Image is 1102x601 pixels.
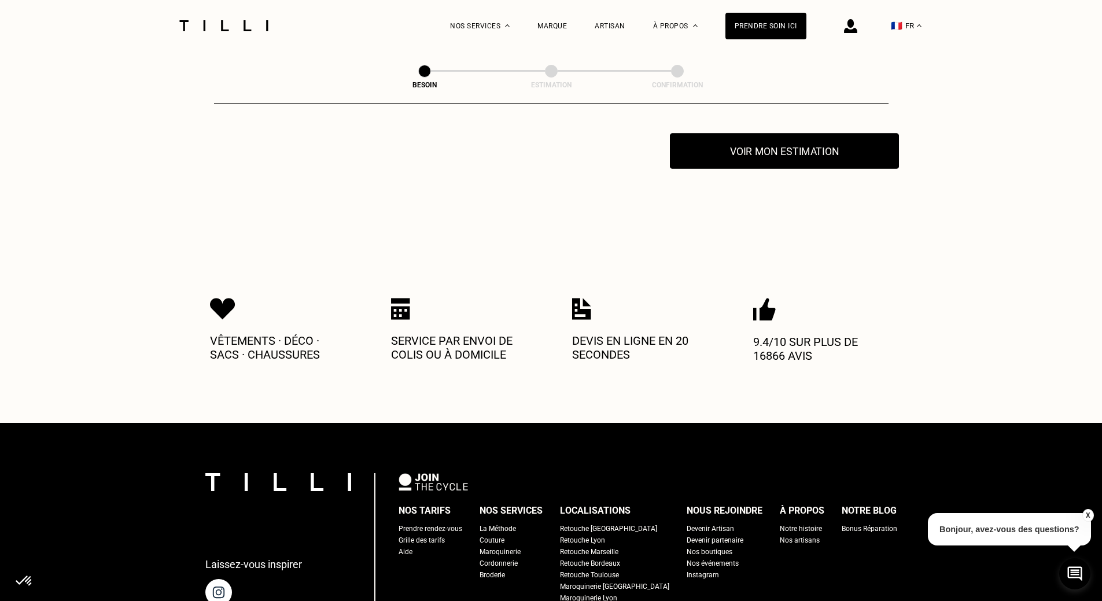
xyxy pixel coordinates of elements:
img: logo Join The Cycle [399,473,468,491]
img: Icon [391,298,410,320]
img: icône connexion [844,19,857,33]
a: Retouche Toulouse [560,569,619,581]
p: Devis en ligne en 20 secondes [572,334,711,362]
p: Vêtements · Déco · Sacs · Chaussures [210,334,349,362]
p: 9.4/10 sur plus de 16866 avis [753,335,892,363]
p: Laissez-vous inspirer [205,558,302,570]
div: Nos tarifs [399,502,451,519]
a: Nos artisans [780,534,820,546]
p: Service par envoi de colis ou à domicile [391,334,530,362]
div: Confirmation [620,81,735,89]
img: Icon [210,298,235,320]
a: Retouche [GEOGRAPHIC_DATA] [560,523,657,534]
a: La Méthode [480,523,516,534]
a: Bonus Réparation [842,523,897,534]
div: Estimation [493,81,609,89]
button: Voir mon estimation [670,133,899,169]
div: Localisations [560,502,631,519]
div: Nos services [480,502,543,519]
img: Icon [753,298,776,321]
img: Menu déroulant [505,24,510,27]
a: Prendre soin ici [725,13,806,39]
img: Logo du service de couturière Tilli [175,20,272,31]
img: menu déroulant [917,24,922,27]
a: Cordonnerie [480,558,518,569]
a: Devenir Artisan [687,523,734,534]
p: Bonjour, avez-vous des questions? [928,513,1091,545]
a: Instagram [687,569,719,581]
a: Couture [480,534,504,546]
a: Broderie [480,569,505,581]
a: Retouche Bordeaux [560,558,620,569]
a: Maroquinerie [480,546,521,558]
a: Devenir partenaire [687,534,743,546]
a: Nos événements [687,558,739,569]
div: Besoin [367,81,482,89]
div: À propos [780,502,824,519]
a: Maroquinerie [GEOGRAPHIC_DATA] [560,581,669,592]
button: X [1082,509,1093,522]
a: Marque [537,22,567,30]
a: Prendre rendez-vous [399,523,462,534]
a: Aide [399,546,412,558]
img: Menu déroulant à propos [693,24,698,27]
div: Notre blog [842,502,897,519]
span: 🇫🇷 [891,20,902,31]
a: Grille des tarifs [399,534,445,546]
div: Nous rejoindre [687,502,762,519]
img: Icon [572,298,591,320]
a: Artisan [595,22,625,30]
a: Nos boutiques [687,546,732,558]
a: Notre histoire [780,523,822,534]
a: Retouche Lyon [560,534,605,546]
img: logo Tilli [205,473,351,491]
a: Retouche Marseille [560,546,618,558]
